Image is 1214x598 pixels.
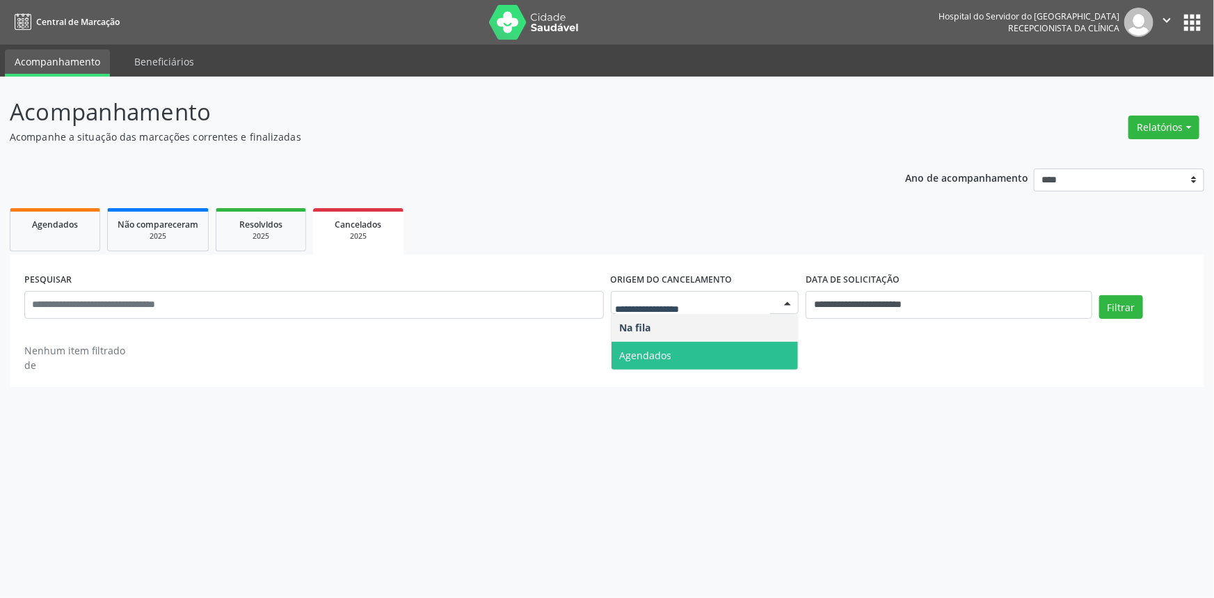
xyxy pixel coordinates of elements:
[1124,8,1153,37] img: img
[1008,22,1119,34] span: Recepcionista da clínica
[226,231,296,242] div: 2025
[1099,295,1143,319] button: Filtrar
[24,269,72,291] label: PESQUISAR
[620,321,651,334] span: Na fila
[10,10,120,33] a: Central de Marcação
[335,219,382,230] span: Cancelados
[10,95,846,129] p: Acompanhamento
[939,10,1119,22] div: Hospital do Servidor do [GEOGRAPHIC_DATA]
[32,219,78,230] span: Agendados
[906,168,1029,186] p: Ano de acompanhamento
[125,49,204,74] a: Beneficiários
[5,49,110,77] a: Acompanhamento
[36,16,120,28] span: Central de Marcação
[118,231,198,242] div: 2025
[239,219,282,230] span: Resolvidos
[620,349,672,362] span: Agendados
[10,129,846,144] p: Acompanhe a situação das marcações correntes e finalizadas
[323,231,394,242] div: 2025
[1159,13,1174,28] i: 
[24,343,125,358] div: Nenhum item filtrado
[611,269,733,291] label: Origem do cancelamento
[1180,10,1204,35] button: apps
[1128,116,1199,139] button: Relatórios
[24,358,125,372] div: de
[118,219,198,230] span: Não compareceram
[1153,8,1180,37] button: 
[806,269,900,291] label: DATA DE SOLICITAÇÃO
